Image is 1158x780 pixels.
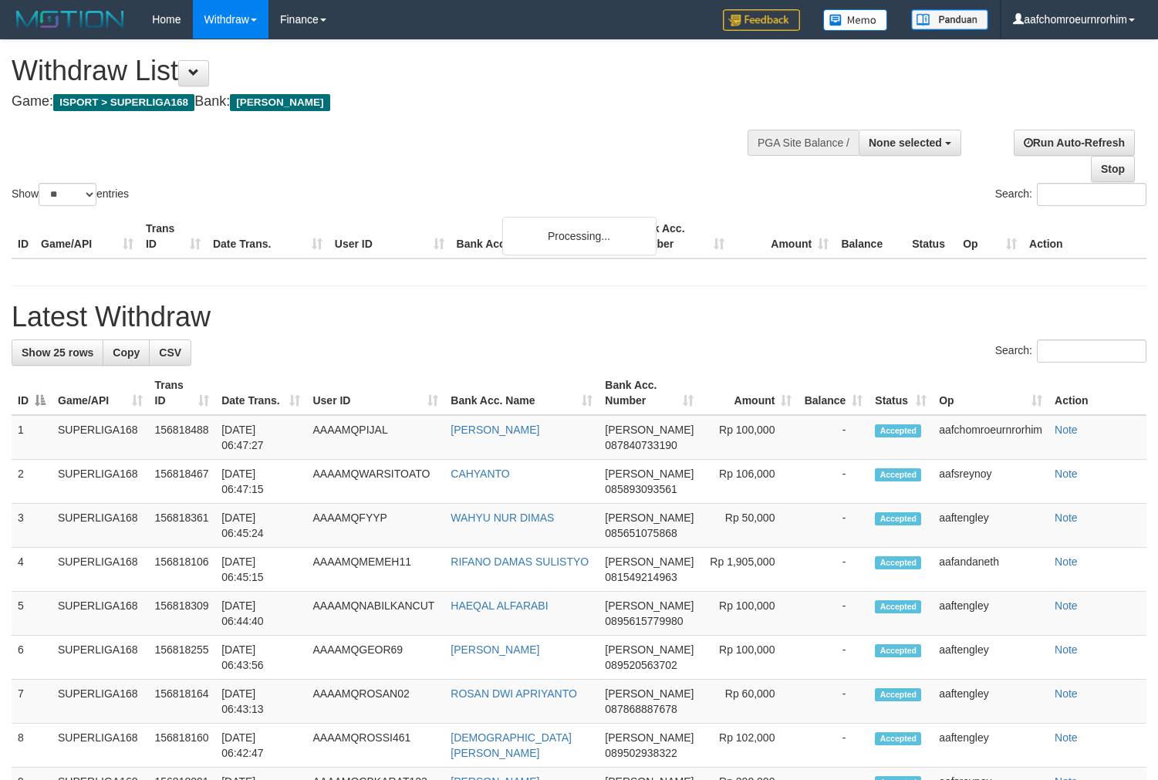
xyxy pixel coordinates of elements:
[12,680,52,724] td: 7
[140,214,207,258] th: Trans ID
[215,592,306,636] td: [DATE] 06:44:40
[52,592,149,636] td: SUPERLIGA168
[605,687,694,700] span: [PERSON_NAME]
[502,217,657,255] div: Processing...
[215,504,306,548] td: [DATE] 06:45:24
[215,724,306,768] td: [DATE] 06:42:47
[605,731,694,744] span: [PERSON_NAME]
[933,460,1048,504] td: aafsreynoy
[306,724,444,768] td: AAAAMQROSSI461
[700,724,798,768] td: Rp 102,000
[911,9,988,30] img: panduan.png
[22,346,93,359] span: Show 25 rows
[605,527,677,539] span: Copy 085651075868 to clipboard
[835,214,906,258] th: Balance
[798,460,869,504] td: -
[306,592,444,636] td: AAAAMQNABILKANCUT
[605,571,677,583] span: Copy 081549214963 to clipboard
[823,9,888,31] img: Button%20Memo.svg
[605,599,694,612] span: [PERSON_NAME]
[215,548,306,592] td: [DATE] 06:45:15
[995,339,1146,363] label: Search:
[700,504,798,548] td: Rp 50,000
[798,415,869,460] td: -
[149,636,216,680] td: 156818255
[53,94,194,111] span: ISPORT > SUPERLIGA168
[451,555,589,568] a: RIFANO DAMAS SULISTYO
[1055,468,1078,480] a: Note
[605,703,677,715] span: Copy 087868887678 to clipboard
[451,599,548,612] a: HAEQAL ALFARABI
[748,130,859,156] div: PGA Site Balance /
[12,636,52,680] td: 6
[605,747,677,759] span: Copy 089502938322 to clipboard
[1048,371,1146,415] th: Action
[1055,687,1078,700] a: Note
[933,371,1048,415] th: Op: activate to sort column ascending
[605,555,694,568] span: [PERSON_NAME]
[52,724,149,768] td: SUPERLIGA168
[798,636,869,680] td: -
[149,460,216,504] td: 156818467
[700,680,798,724] td: Rp 60,000
[159,346,181,359] span: CSV
[700,636,798,680] td: Rp 100,000
[933,504,1048,548] td: aaftengley
[906,214,957,258] th: Status
[207,214,329,258] th: Date Trans.
[933,415,1048,460] td: aafchomroeurnrorhim
[215,460,306,504] td: [DATE] 06:47:15
[113,346,140,359] span: Copy
[35,214,140,258] th: Game/API
[933,592,1048,636] td: aaftengley
[605,424,694,436] span: [PERSON_NAME]
[1055,424,1078,436] a: Note
[306,548,444,592] td: AAAAMQMEMEH11
[52,680,149,724] td: SUPERLIGA168
[306,415,444,460] td: AAAAMQPIJAL
[933,724,1048,768] td: aaftengley
[798,680,869,724] td: -
[12,504,52,548] td: 3
[12,94,757,110] h4: Game: Bank:
[869,371,933,415] th: Status: activate to sort column ascending
[451,731,572,759] a: [DEMOGRAPHIC_DATA][PERSON_NAME]
[875,644,921,657] span: Accepted
[1037,183,1146,206] input: Search:
[875,688,921,701] span: Accepted
[723,9,800,31] img: Feedback.jpg
[52,504,149,548] td: SUPERLIGA168
[215,371,306,415] th: Date Trans.: activate to sort column ascending
[875,556,921,569] span: Accepted
[12,548,52,592] td: 4
[215,680,306,724] td: [DATE] 06:43:13
[12,415,52,460] td: 1
[605,615,683,627] span: Copy 0895615779980 to clipboard
[215,415,306,460] td: [DATE] 06:47:27
[605,659,677,671] span: Copy 089520563702 to clipboard
[149,371,216,415] th: Trans ID: activate to sort column ascending
[599,371,700,415] th: Bank Acc. Number: activate to sort column ascending
[798,504,869,548] td: -
[306,680,444,724] td: AAAAMQROSAN02
[1055,512,1078,524] a: Note
[731,214,835,258] th: Amount
[12,339,103,366] a: Show 25 rows
[1055,555,1078,568] a: Note
[306,636,444,680] td: AAAAMQGEOR69
[1023,214,1146,258] th: Action
[875,512,921,525] span: Accepted
[859,130,961,156] button: None selected
[52,636,149,680] td: SUPERLIGA168
[451,424,539,436] a: [PERSON_NAME]
[700,415,798,460] td: Rp 100,000
[39,183,96,206] select: Showentries
[451,512,554,524] a: WAHYU NUR DIMAS
[1091,156,1135,182] a: Stop
[1055,643,1078,656] a: Note
[1055,599,1078,612] a: Note
[605,483,677,495] span: Copy 085893093561 to clipboard
[875,600,921,613] span: Accepted
[103,339,150,366] a: Copy
[149,504,216,548] td: 156818361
